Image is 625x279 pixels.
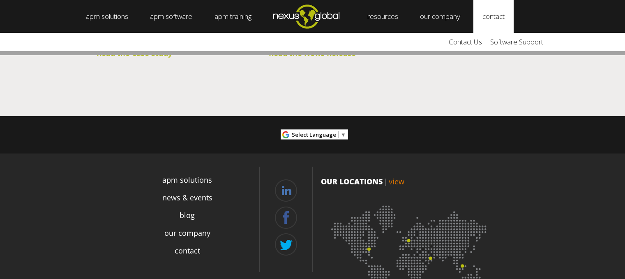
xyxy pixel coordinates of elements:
a: blog [180,210,195,221]
a: Select Language​ [292,128,346,141]
a: news & events [162,192,212,203]
a: contact [175,245,200,256]
span: Select Language [292,131,336,138]
a: our company [164,228,210,239]
p: OUR LOCATIONS [321,176,502,187]
span: ▼ [341,131,346,138]
a: view [389,177,404,186]
span: | [384,177,387,186]
a: apm solutions [162,174,212,186]
a: Contact Us [445,33,486,51]
div: Navigation Menu [115,171,259,275]
a: Software Support [486,33,547,51]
